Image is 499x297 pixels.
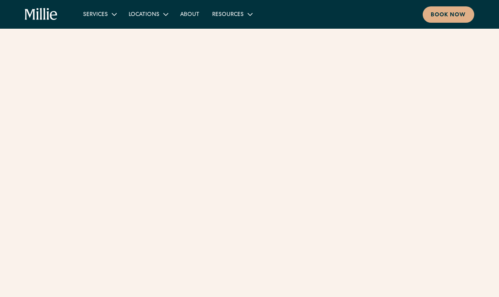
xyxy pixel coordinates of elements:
[206,8,258,21] div: Resources
[25,8,57,21] a: home
[77,8,122,21] div: Services
[129,11,159,19] div: Locations
[431,11,466,20] div: Book now
[423,6,474,23] a: Book now
[83,11,108,19] div: Services
[212,11,244,19] div: Resources
[122,8,174,21] div: Locations
[174,8,206,21] a: About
